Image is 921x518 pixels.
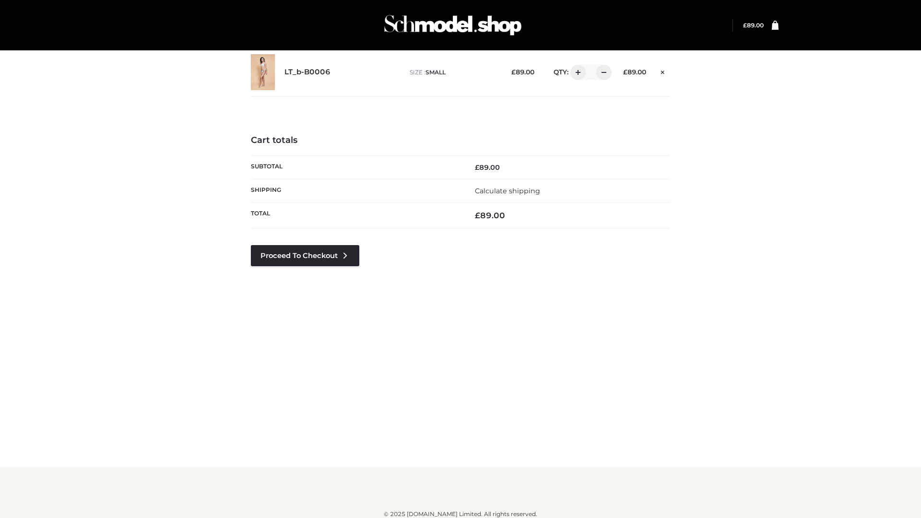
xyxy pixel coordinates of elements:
div: QTY: [544,65,608,80]
span: £ [623,68,627,76]
a: Remove this item [656,65,670,77]
span: £ [511,68,516,76]
a: Calculate shipping [475,187,540,195]
bdi: 89.00 [475,211,505,220]
a: Proceed to Checkout [251,245,359,266]
a: £89.00 [743,22,764,29]
span: £ [743,22,747,29]
bdi: 89.00 [623,68,646,76]
bdi: 89.00 [743,22,764,29]
span: SMALL [425,69,446,76]
h4: Cart totals [251,135,670,146]
p: size : [410,68,496,77]
th: Subtotal [251,155,460,179]
a: LT_b-B0006 [284,68,331,77]
bdi: 89.00 [475,163,500,172]
th: Total [251,203,460,228]
th: Shipping [251,179,460,202]
span: £ [475,211,480,220]
bdi: 89.00 [511,68,534,76]
img: Schmodel Admin 964 [381,6,525,44]
span: £ [475,163,479,172]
